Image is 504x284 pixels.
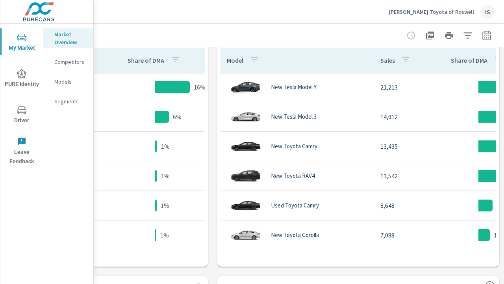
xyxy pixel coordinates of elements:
p: 8,648 [380,201,423,210]
p: 13,435 [380,142,423,151]
div: Segments [43,95,93,107]
p: Segments [54,97,87,105]
div: Market Overview [43,28,93,48]
img: glamour [230,194,261,217]
p: 1% [161,142,170,151]
p: 21,213 [380,82,423,92]
div: Models [43,76,93,88]
p: New Toyota Corolla [271,232,319,239]
p: 7,088 [380,230,423,240]
p: 1% [161,171,170,181]
img: glamour [230,164,261,188]
p: New Toyota RAV4 [271,172,315,179]
p: Market Overview [54,30,87,46]
span: My Market [3,33,41,53]
p: New Tesla Model 3 [271,113,317,120]
p: Share of DMA [451,56,487,64]
span: PURE Identity [3,69,41,89]
p: New Toyota Camry [271,143,317,150]
p: 11,542 [380,171,423,181]
div: nav menu [0,24,43,169]
p: 1% [161,201,169,210]
div: Competitors [43,56,93,68]
img: glamour [230,223,261,247]
p: Model [227,56,243,64]
p: Share of DMA [128,56,164,64]
span: Driver [3,105,41,125]
p: Competitors [54,58,87,66]
button: Select Date Range [479,28,495,43]
p: Sales [380,56,395,64]
p: [PERSON_NAME] Toyota of Roswell [389,8,474,15]
p: 6% [173,112,182,121]
p: 1% [494,230,502,240]
img: glamour [230,75,261,99]
button: Print Report [441,28,457,43]
span: Leave Feedback [3,137,41,166]
img: glamour [230,105,261,129]
p: 1% [160,230,169,240]
p: New Tesla Model Y [271,84,317,91]
div: IS [480,5,495,19]
p: 16% [194,82,206,92]
button: Apply Filters [460,28,476,43]
p: Used Toyota Camry [271,202,319,209]
button: "Export Report to PDF" [422,28,438,43]
p: 14,012 [380,112,423,121]
p: Models [54,78,87,86]
img: glamour [230,135,261,158]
